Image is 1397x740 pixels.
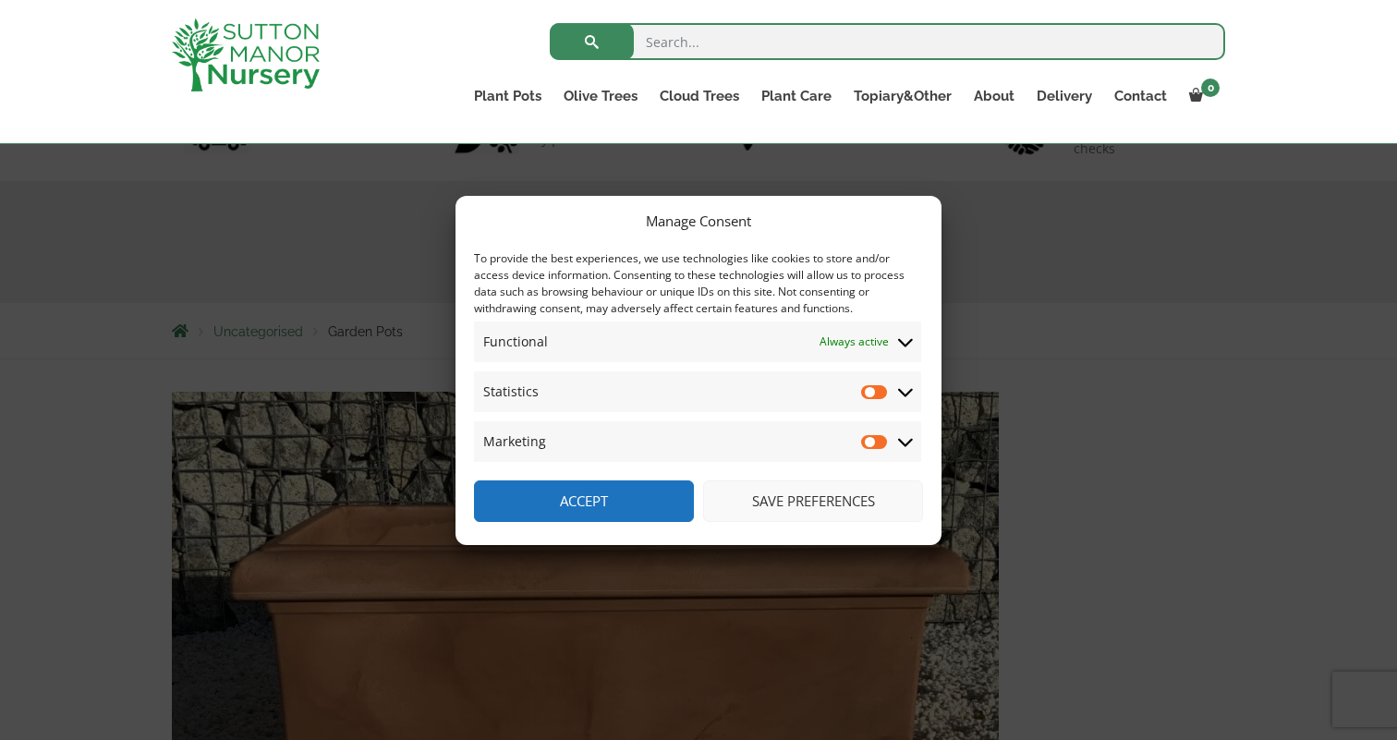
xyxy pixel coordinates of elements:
a: Plant Pots [463,83,553,109]
summary: Statistics [474,371,921,412]
a: Olive Trees [553,83,649,109]
summary: Marketing [474,421,921,462]
a: Plant Care [750,83,843,109]
summary: Functional Always active [474,321,921,362]
a: Contact [1103,83,1178,109]
button: Save preferences [703,480,923,522]
span: Statistics [483,381,539,403]
a: Topiary&Other [843,83,963,109]
a: Delivery [1026,83,1103,109]
span: 0 [1201,79,1220,97]
a: Cloud Trees [649,83,750,109]
img: logo [172,18,320,91]
a: About [963,83,1026,109]
span: Always active [820,331,889,353]
span: Marketing [483,431,546,453]
span: Functional [483,331,548,353]
div: To provide the best experiences, we use technologies like cookies to store and/or access device i... [474,250,921,317]
div: Manage Consent [646,210,751,232]
button: Accept [474,480,694,522]
input: Search... [550,23,1225,60]
a: 0 [1178,83,1225,109]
